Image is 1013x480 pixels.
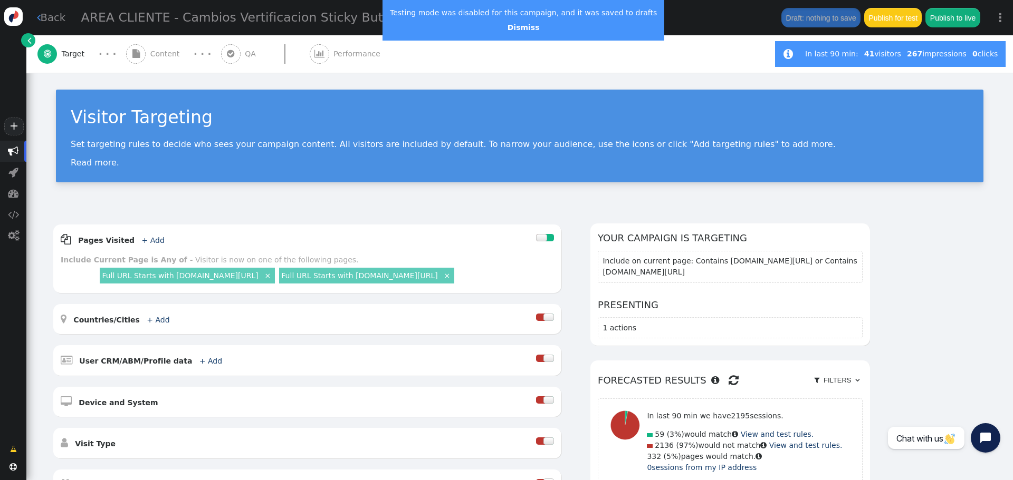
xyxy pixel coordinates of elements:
a: × [263,270,272,280]
a:  Visit Type [61,439,132,448]
div: · · · [194,47,211,61]
div: · · · [99,47,116,61]
b: Visit Type [75,439,116,448]
a: Dismiss [508,23,540,32]
b: Include Current Page is Any of - [61,256,193,264]
a:  Device and System [61,398,175,407]
a: ⋮ [988,2,1013,33]
span:  [711,376,719,385]
a:  [21,33,35,47]
span:  [8,188,18,199]
p: In last 90 min we have sessions. [647,410,842,422]
h6: Forecasted results [598,368,863,393]
span:  [760,442,767,449]
a: + Add [199,357,222,365]
span: 1 actions [603,324,636,332]
span:  [27,35,32,46]
span:  [61,437,68,448]
span: impressions [907,50,967,58]
span:  [37,12,41,23]
button: Draft: nothing to save [781,8,861,27]
span:  [61,234,71,244]
div: Visitor is now on one of the following pages. [195,256,358,264]
div: In last 90 min: [805,48,861,60]
a:  Performance [310,35,404,73]
span: AREA CLIENTE - Cambios Vertificacion Sticky Buttons [81,10,410,25]
span:  [729,371,739,389]
span:  [9,463,17,471]
a: + Add [142,236,165,244]
a:  Pages Visited + Add [61,236,181,244]
span:  [8,146,18,156]
span:  [855,377,859,384]
a: × [442,270,452,280]
a: View and test rules. [769,441,843,449]
span:  [756,453,762,460]
span:  [783,48,793,60]
span:  [732,430,738,438]
p: Set targeting rules to decide who sees your campaign content. All visitors are included by defaul... [71,139,969,149]
b: User CRM/ABM/Profile data [79,357,192,365]
span:  [132,50,140,58]
a:  Target · · · [37,35,126,73]
a:  QA [221,35,310,73]
span:  [8,209,19,220]
span: (5%) [664,452,681,461]
a: + [4,117,23,135]
b: 0 [972,50,978,58]
span:  [10,444,17,455]
a:  Countries/Cities + Add [61,316,187,324]
a: View and test rules. [741,430,814,438]
b: Pages Visited [78,236,135,244]
div: Visitor Targeting [71,104,969,131]
a: 0sessions from my IP address [647,463,757,472]
span:  [61,355,72,365]
button: Publish to live [925,8,980,27]
span: (3%) [667,430,684,438]
img: logo-icon.svg [4,7,23,26]
span:  [44,50,51,58]
section: Include on current page: Contains [DOMAIN_NAME][URL] or Contains [DOMAIN_NAME][URL] [598,251,863,283]
span: 0 [647,463,652,472]
span: 332 [647,452,661,461]
span:  [314,50,324,58]
span:  [814,377,819,384]
a:  User CRM/ABM/Profile data + Add [61,357,239,365]
span:  [227,50,234,58]
span:  [8,230,19,241]
h6: Your campaign is targeting [598,231,863,245]
a:  Content · · · [126,35,221,73]
a: + Add [147,316,169,324]
a: Full URL Starts with [DOMAIN_NAME][URL] [281,271,437,280]
b: 41 [864,50,874,58]
span:  [8,167,18,178]
button: Publish for test [864,8,922,27]
b: Device and System [79,398,158,407]
span: clicks [972,50,998,58]
b: 267 [907,50,922,58]
span: 2195 [731,412,750,420]
span: Performance [333,48,385,60]
span: Content [150,48,184,60]
a:  Filters  [811,372,863,389]
a: Read more. [71,158,119,168]
span:  [61,396,72,407]
h6: Presenting [598,298,863,312]
span: QA [245,48,260,60]
span: 59 [655,430,664,438]
div: visitors [861,48,904,60]
span: Target [62,48,89,60]
span: Filters [821,376,853,384]
span: (97%) [676,441,698,449]
a: Back [37,10,66,25]
a: Full URL Starts with [DOMAIN_NAME][URL] [102,271,258,280]
b: Countries/Cities [73,316,140,324]
span:  [61,314,66,324]
a:  [3,439,24,458]
span: 2136 [655,441,674,449]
